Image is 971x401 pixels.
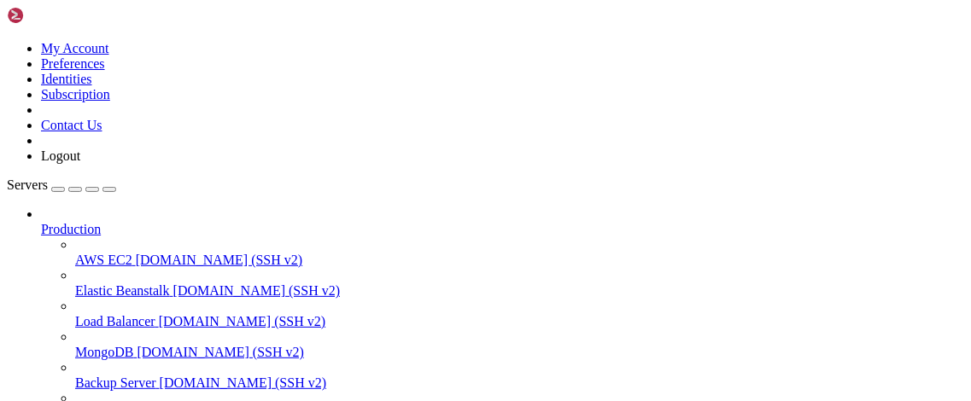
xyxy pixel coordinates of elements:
a: Load Balancer [DOMAIN_NAME] (SSH v2) [75,314,964,329]
span: AWS EC2 [75,253,132,267]
span: [DOMAIN_NAME] (SSH v2) [137,345,304,359]
span: Servers [7,177,48,192]
a: Contact Us [41,118,102,132]
span: Elastic Beanstalk [75,283,170,298]
li: AWS EC2 [DOMAIN_NAME] (SSH v2) [75,237,964,268]
span: Production [41,222,101,236]
a: Subscription [41,87,110,102]
span: [DOMAIN_NAME] (SSH v2) [160,375,327,390]
a: Production [41,222,964,237]
li: Elastic Beanstalk [DOMAIN_NAME] (SSH v2) [75,268,964,299]
span: [DOMAIN_NAME] (SSH v2) [159,314,326,328]
span: Backup Server [75,375,156,390]
a: Elastic Beanstalk [DOMAIN_NAME] (SSH v2) [75,283,964,299]
a: Servers [7,177,116,192]
span: Load Balancer [75,314,155,328]
li: Load Balancer [DOMAIN_NAME] (SSH v2) [75,299,964,329]
a: My Account [41,41,109,55]
a: Logout [41,148,80,163]
a: Backup Server [DOMAIN_NAME] (SSH v2) [75,375,964,391]
a: AWS EC2 [DOMAIN_NAME] (SSH v2) [75,253,964,268]
a: Identities [41,72,92,86]
li: MongoDB [DOMAIN_NAME] (SSH v2) [75,329,964,360]
span: [DOMAIN_NAME] (SSH v2) [136,253,303,267]
a: Preferences [41,56,105,71]
img: Shellngn [7,7,105,24]
li: Backup Server [DOMAIN_NAME] (SSH v2) [75,360,964,391]
a: MongoDB [DOMAIN_NAME] (SSH v2) [75,345,964,360]
span: [DOMAIN_NAME] (SSH v2) [173,283,341,298]
span: MongoDB [75,345,133,359]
